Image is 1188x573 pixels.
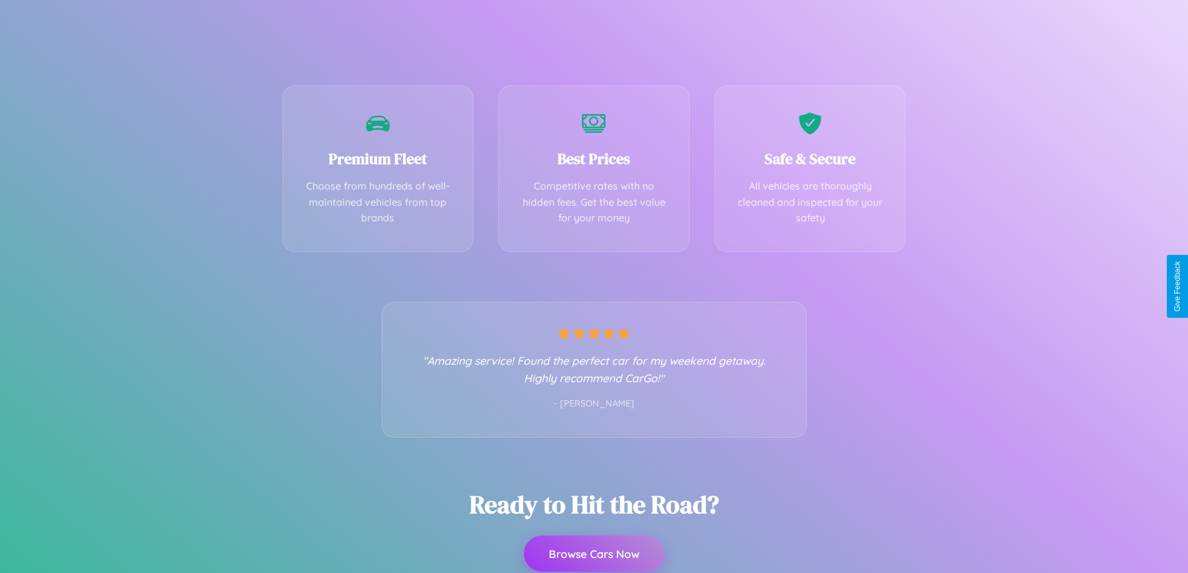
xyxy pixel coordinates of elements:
p: All vehicles are thoroughly cleaned and inspected for your safety [734,178,887,226]
p: Choose from hundreds of well-maintained vehicles from top brands [302,178,455,226]
p: - [PERSON_NAME] [407,396,781,412]
h3: Premium Fleet [302,148,455,169]
p: Competitive rates with no hidden fees. Get the best value for your money [518,178,670,226]
div: Give Feedback [1173,261,1182,312]
button: Browse Cars Now [524,536,664,572]
h2: Ready to Hit the Road? [470,488,719,521]
p: "Amazing service! Found the perfect car for my weekend getaway. Highly recommend CarGo!" [407,352,781,387]
h3: Safe & Secure [734,148,887,169]
h3: Best Prices [518,148,670,169]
